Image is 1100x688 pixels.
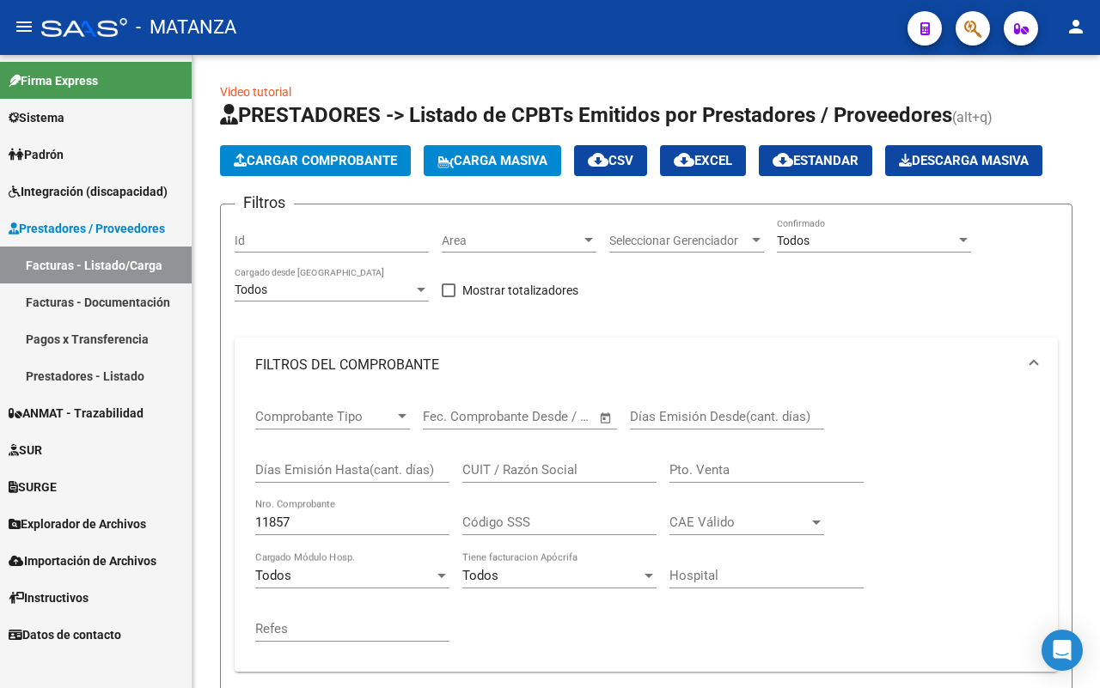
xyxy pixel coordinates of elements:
app-download-masive: Descarga masiva de comprobantes (adjuntos) [885,145,1042,176]
span: ANMAT - Trazabilidad [9,404,144,423]
button: Open calendar [596,408,616,428]
span: SURGE [9,478,57,496]
mat-panel-title: FILTROS DEL COMPROBANTE [255,356,1017,374]
h3: Filtros [235,191,294,215]
button: Cargar Comprobante [220,145,411,176]
button: Descarga Masiva [885,145,1042,176]
span: Comprobante Tipo [255,409,394,424]
a: Video tutorial [220,85,291,99]
span: - MATANZA [136,9,236,46]
mat-icon: menu [14,16,34,37]
span: Mostrar totalizadores [462,280,578,301]
span: Area [442,234,581,248]
span: EXCEL [674,153,732,168]
button: Estandar [759,145,872,176]
span: Todos [777,234,810,247]
span: Estandar [773,153,859,168]
mat-expansion-panel-header: FILTROS DEL COMPROBANTE [235,338,1058,393]
span: PRESTADORES -> Listado de CPBTs Emitidos por Prestadores / Proveedores [220,103,952,127]
span: CSV [588,153,633,168]
span: Padrón [9,145,64,164]
span: Todos [235,283,267,296]
span: (alt+q) [952,109,993,125]
span: Datos de contacto [9,625,121,644]
div: FILTROS DEL COMPROBANTE [235,393,1058,672]
span: SUR [9,441,42,460]
span: Todos [255,568,291,583]
mat-icon: cloud_download [773,149,793,170]
span: Instructivos [9,588,89,607]
input: End date [494,409,577,424]
span: Prestadores / Proveedores [9,219,165,238]
span: Integración (discapacidad) [9,182,168,201]
button: Carga Masiva [424,145,561,176]
span: Carga Masiva [437,153,547,168]
span: CAE Válido [669,514,809,530]
span: Sistema [9,108,64,127]
div: Open Intercom Messenger [1042,630,1083,671]
mat-icon: cloud_download [674,149,694,170]
span: Todos [462,568,498,583]
span: Descarga Masiva [899,153,1029,168]
mat-icon: person [1066,16,1086,37]
button: EXCEL [660,145,746,176]
span: Importación de Archivos [9,551,156,570]
button: CSV [574,145,647,176]
span: Seleccionar Gerenciador [609,234,749,248]
span: Explorador de Archivos [9,514,146,533]
span: Firma Express [9,71,98,90]
span: Cargar Comprobante [234,153,397,168]
mat-icon: cloud_download [588,149,608,170]
input: Start date [423,409,479,424]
